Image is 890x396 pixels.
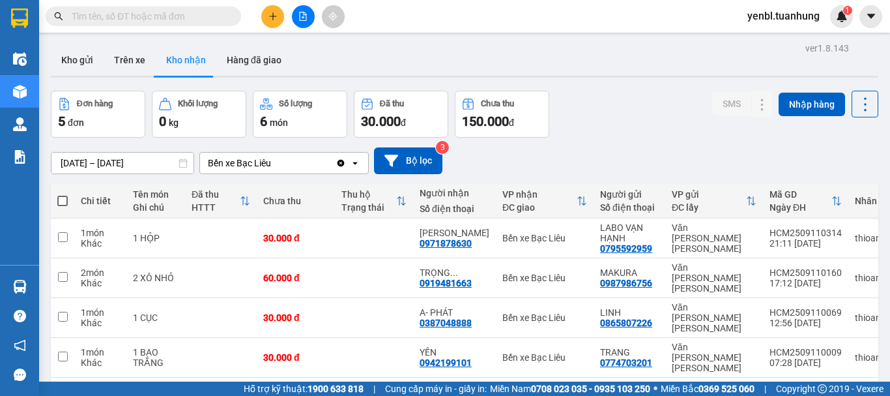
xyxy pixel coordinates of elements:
[133,273,179,283] div: 2 XÔ NHỎ
[698,384,754,394] strong: 0369 525 060
[68,117,84,128] span: đơn
[328,12,337,21] span: aim
[763,184,848,219] th: Toggle SortBy
[490,382,650,396] span: Miền Nam
[600,202,659,213] div: Số điện thoại
[769,238,842,249] div: 21:11 [DATE]
[292,5,315,28] button: file-add
[14,310,26,322] span: question-circle
[192,202,240,213] div: HTTT
[420,358,472,368] div: 0942199101
[843,6,852,15] sup: 1
[253,91,347,138] button: Số lượng6món
[159,114,166,129] span: 0
[14,369,26,381] span: message
[263,312,328,323] div: 30.000 đ
[420,347,489,358] div: YẾN
[496,184,594,219] th: Toggle SortBy
[769,358,842,368] div: 07:28 [DATE]
[81,238,120,249] div: Khác
[462,114,509,129] span: 150.000
[600,358,652,368] div: 0774703201
[600,307,659,318] div: LINH
[600,222,659,243] div: LABO VẠN HẠNH
[336,158,346,168] svg: Clear value
[263,233,328,243] div: 30.000 đ
[600,278,652,288] div: 0987986756
[502,273,587,283] div: Bến xe Bạc Liêu
[779,93,845,116] button: Nhập hàng
[263,352,328,363] div: 30.000 đ
[769,189,831,200] div: Mã GD
[11,8,28,28] img: logo-vxr
[502,312,587,323] div: Bến xe Bạc Liêu
[72,9,225,23] input: Tìm tên, số ĐT hoặc mã đơn
[152,91,246,138] button: Khối lượng0kg
[14,339,26,352] span: notification
[865,10,877,22] span: caret-down
[420,228,489,238] div: HOÀNG HUY
[600,267,659,278] div: MAKURA
[13,280,27,294] img: warehouse-icon
[769,278,842,288] div: 17:12 [DATE]
[481,99,514,108] div: Chưa thu
[769,382,842,392] div: CM2509100064
[672,262,756,294] div: Văn [PERSON_NAME] [PERSON_NAME]
[263,273,328,283] div: 60.000 đ
[380,99,404,108] div: Đã thu
[672,342,756,373] div: Văn [PERSON_NAME] [PERSON_NAME]
[385,382,487,396] span: Cung cấp máy in - giấy in:
[737,8,830,24] span: yenbl.tuanhung
[653,386,657,391] span: ⚪️
[54,12,63,21] span: search
[502,189,577,200] div: VP nhận
[272,157,274,170] input: Selected Bến xe Bạc Liêu.
[600,189,659,200] div: Người gửi
[81,267,120,278] div: 2 món
[81,278,120,288] div: Khác
[77,99,113,108] div: Đơn hàng
[81,318,120,328] div: Khác
[51,44,104,76] button: Kho gửi
[192,382,250,392] div: 30.000 đ
[308,384,364,394] strong: 1900 633 818
[133,202,179,213] div: Ghi chú
[13,85,27,99] img: warehouse-icon
[192,189,240,200] div: Đã thu
[361,114,401,129] span: 30.000
[600,382,659,392] div: QUYỀN
[818,384,827,393] span: copyright
[764,382,766,396] span: |
[185,184,257,219] th: Toggle SortBy
[341,189,396,200] div: Thu hộ
[81,358,120,368] div: Khác
[600,243,652,254] div: 0795592959
[769,318,842,328] div: 12:56 [DATE]
[81,196,120,206] div: Chi tiết
[279,99,312,108] div: Số lượng
[420,307,489,318] div: A- PHÁT
[769,267,842,278] div: HCM2509110160
[58,114,65,129] span: 5
[261,5,284,28] button: plus
[509,117,514,128] span: đ
[531,384,650,394] strong: 0708 023 035 - 0935 103 250
[350,158,360,168] svg: open
[502,352,587,363] div: Bến xe Bạc Liêu
[672,189,746,200] div: VP gửi
[133,312,179,323] div: 1 CỤC
[836,10,848,22] img: icon-new-feature
[502,202,577,213] div: ĐC giao
[244,382,364,396] span: Hỗ trợ kỹ thuật:
[263,196,328,206] div: Chưa thu
[859,5,882,28] button: caret-down
[600,347,659,358] div: TRANG
[672,202,746,213] div: ĐC lấy
[13,117,27,131] img: warehouse-icon
[270,117,288,128] span: món
[420,318,472,328] div: 0387048888
[133,189,179,200] div: Tên món
[322,5,345,28] button: aim
[133,233,179,243] div: 1 HỘP
[661,382,754,396] span: Miền Bắc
